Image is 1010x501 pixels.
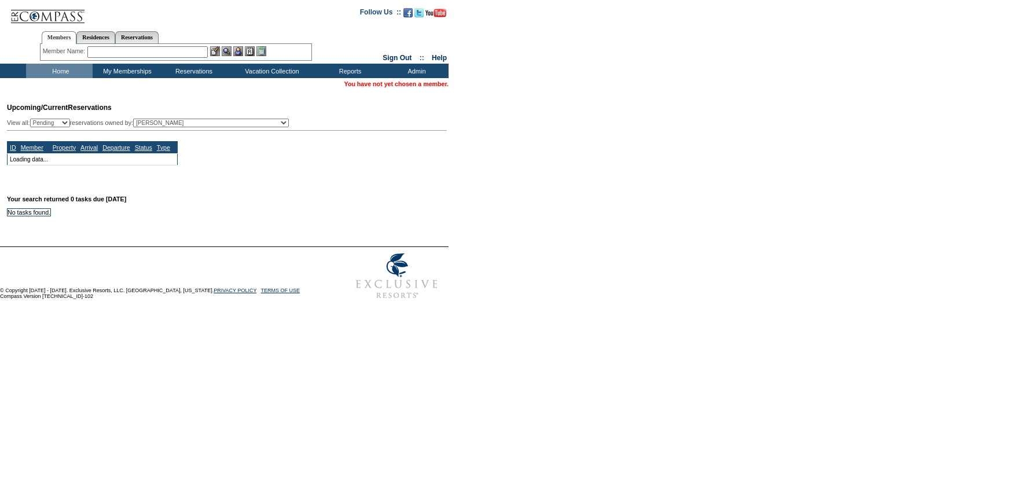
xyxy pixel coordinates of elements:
[210,46,220,56] img: b_edit.gif
[256,46,266,56] img: b_calculator.gif
[222,46,232,56] img: View
[383,54,412,62] a: Sign Out
[425,12,446,19] a: Subscribe to our YouTube Channel
[360,7,401,21] td: Follow Us ::
[8,153,178,165] td: Loading data...
[7,196,450,208] div: Your search returned 0 tasks due [DATE]
[7,104,68,112] span: Upcoming/Current
[315,64,382,78] td: Reports
[7,104,112,112] span: Reservations
[76,31,115,43] a: Residences
[226,64,315,78] td: Vacation Collection
[420,54,424,62] span: ::
[7,119,294,127] div: View all: reservations owned by:
[214,288,256,293] a: PRIVACY POLICY
[403,12,413,19] a: Become our fan on Facebook
[414,12,424,19] a: Follow us on Twitter
[344,80,449,87] span: You have not yet chosen a member.
[43,46,87,56] div: Member Name:
[10,144,16,151] a: ID
[53,144,76,151] a: Property
[157,144,170,151] a: Type
[21,144,43,151] a: Member
[8,208,51,216] td: No tasks found.
[233,46,243,56] img: Impersonate
[425,9,446,17] img: Subscribe to our YouTube Channel
[432,54,447,62] a: Help
[42,31,77,44] a: Members
[403,8,413,17] img: Become our fan on Facebook
[261,288,300,293] a: TERMS OF USE
[93,64,159,78] td: My Memberships
[345,247,449,305] img: Exclusive Resorts
[159,64,226,78] td: Reservations
[115,31,159,43] a: Reservations
[245,46,255,56] img: Reservations
[414,8,424,17] img: Follow us on Twitter
[382,64,449,78] td: Admin
[135,144,152,151] a: Status
[26,64,93,78] td: Home
[102,144,130,151] a: Departure
[80,144,98,151] a: Arrival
